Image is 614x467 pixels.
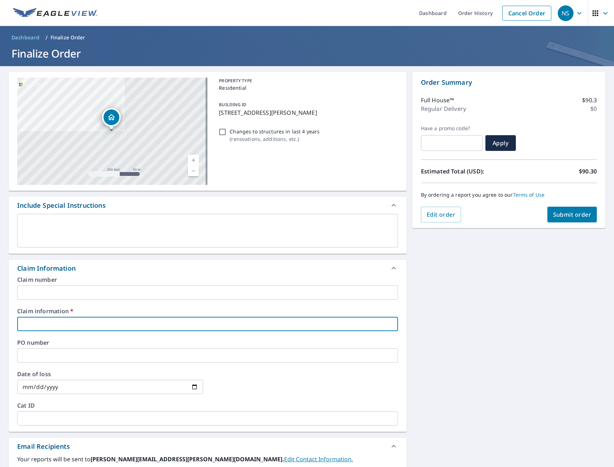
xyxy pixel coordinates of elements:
p: Residential [219,84,395,92]
div: NS [558,5,574,21]
a: Dashboard [9,32,43,43]
a: Cancel Order [502,6,551,21]
img: EV Logo [13,8,97,19]
p: ( renovations, additions, etc. ) [230,135,320,143]
h1: Finalize Order [9,46,605,61]
label: Claim number [17,277,398,282]
p: [STREET_ADDRESS][PERSON_NAME] [219,108,395,117]
p: By ordering a report you agree to our [421,192,597,198]
a: EditContactInfo [284,455,353,463]
label: PO number [17,340,398,345]
label: Date of loss [17,371,203,377]
label: Your reports will be sent to [17,455,398,463]
label: Cat ID [17,403,398,408]
div: Include Special Instructions [9,197,407,214]
label: Claim information [17,308,398,314]
div: Include Special Instructions [17,201,106,210]
p: PROPERTY TYPE [219,78,395,84]
p: $0 [590,104,597,113]
span: Submit order [553,211,591,218]
a: Terms of Use [513,191,545,198]
span: Edit order [427,211,456,218]
p: Regular Delivery [421,104,466,113]
p: BUILDING ID [219,102,246,108]
p: Order Summary [421,78,597,87]
p: $90.3 [582,96,597,104]
li: / [45,33,48,42]
button: Apply [485,135,516,151]
p: Full House™ [421,96,454,104]
a: Current Level 17, Zoom In [188,155,199,166]
div: Claim Information [9,260,407,277]
a: Current Level 17, Zoom Out [188,166,199,176]
b: [PERSON_NAME][EMAIL_ADDRESS][PERSON_NAME][DOMAIN_NAME]. [91,455,284,463]
span: Apply [491,139,510,147]
p: Finalize Order [51,34,85,41]
div: Dropped pin, building 1, Residential property, 802 Burnett Ave Ames, IA 50010 [102,108,121,130]
button: Edit order [421,207,461,222]
div: Email Recipients [17,442,70,451]
span: Dashboard [11,34,40,41]
p: $90.30 [579,167,597,176]
div: Claim Information [17,264,76,273]
p: Changes to structures in last 4 years [230,128,320,135]
button: Submit order [547,207,597,222]
div: Email Recipients [9,438,407,455]
label: Have a promo code? [421,125,483,132]
p: Estimated Total (USD): [421,167,509,176]
nav: breadcrumb [9,32,605,43]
